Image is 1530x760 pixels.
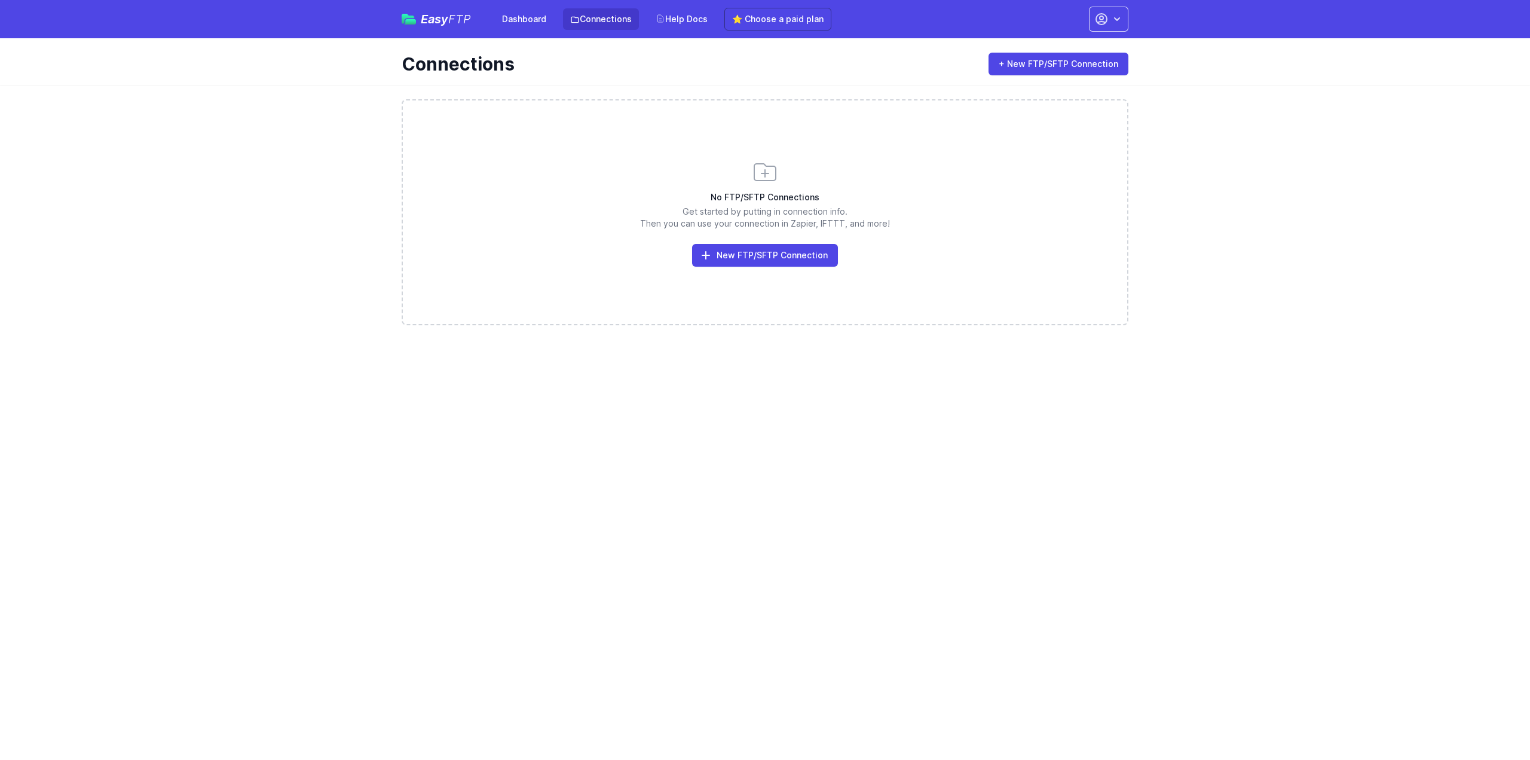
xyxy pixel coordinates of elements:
a: + New FTP/SFTP Connection [989,53,1128,75]
img: easyftp_logo.png [402,14,416,25]
a: EasyFTP [402,13,471,25]
span: Easy [421,13,471,25]
h1: Connections [402,53,972,75]
span: FTP [448,12,471,26]
a: ⭐ Choose a paid plan [724,8,831,30]
p: Get started by putting in connection info. Then you can use your connection in Zapier, IFTTT, and... [403,206,1127,230]
a: Help Docs [648,8,715,30]
a: Connections [563,8,639,30]
a: Dashboard [495,8,553,30]
h3: No FTP/SFTP Connections [403,191,1127,203]
a: New FTP/SFTP Connection [692,244,838,267]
